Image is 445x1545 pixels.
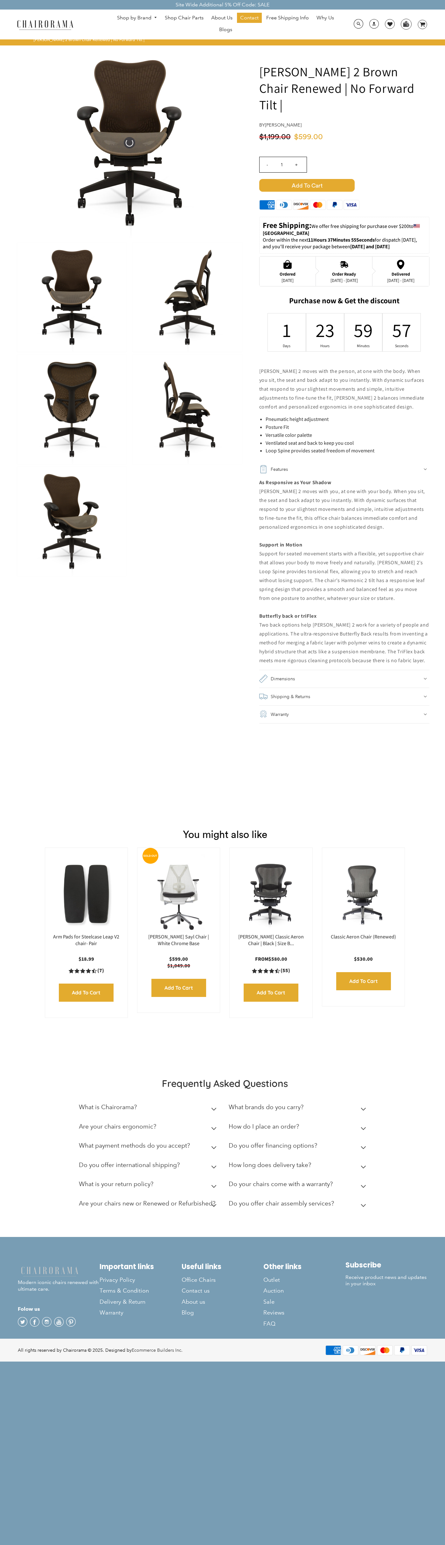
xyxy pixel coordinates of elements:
span: Ventilated seat and back to keep you cool [266,440,354,446]
span: Why Us [316,15,334,21]
strong: Free Shipping: [263,220,311,230]
a: Classic Aeron Chair (Renewed) - chairorama Classic Aeron Chair (Renewed) - chairorama [329,854,398,934]
h2: What payment methods do you accept? [79,1142,190,1149]
span: About Us [211,15,233,21]
h2: Are your chairs ergonomic? [79,1123,156,1130]
span: $530.00 [354,956,373,962]
a: 4.5 rating (55 votes) [236,967,306,974]
span: Warranty [100,1309,123,1316]
div: [PERSON_NAME] 2 moves with you, at one with your body. When you sit, the seat and back adapt to y... [259,478,429,665]
summary: What is your return policy? [79,1176,219,1195]
summary: How long does delivery take? [229,1157,369,1176]
h4: Folow us [18,1305,100,1313]
button: Add to Cart [259,179,429,192]
img: Herman Miller Mirra 2 Brown Chair Renewed | No Forward Tilt | - chairorama [34,47,225,238]
a: Reviews [263,1307,345,1318]
span: Contact us [182,1287,210,1294]
img: Herman Miller Classic Aeron Chair | Black | Size B (Renewed) - chairorama [236,854,306,934]
img: Herman Miller Sayl Chair | White Chrome Base - chairorama [144,854,213,934]
h4: by [259,122,429,128]
img: chairorama [13,19,77,30]
span: [PERSON_NAME] 2 moves with the person, at one with the body. When you sit, the seat and back adap... [259,368,425,410]
a: Arm Pads for Steelcase Leap V2 chair- Pair - chairorama Arm Pads for Steelcase Leap V2 chair- Pai... [52,854,121,934]
a: Privacy Policy [100,1274,181,1285]
h2: Subscribe [345,1261,427,1269]
span: $1,199.00 [259,133,291,141]
a: Contact [237,13,262,23]
a: [PERSON_NAME] Sayl Chair | White Chrome Base [148,933,209,947]
h2: Do you offer chair assembly services? [229,1200,334,1207]
h2: How do I place an order? [229,1123,299,1130]
a: Shop by Brand [114,13,160,23]
summary: What payment methods do you accept? [79,1137,219,1157]
a: Herman Miller Classic Aeron Chair | Black | Size B (Renewed) - chairorama Herman Miller Classic A... [236,854,306,934]
span: Delivery & Return [100,1298,145,1306]
img: guarantee.png [259,710,268,718]
img: Herman Miller Mirra 2 Brown Chair Renewed | No Forward Tilt | - chairorama [133,354,242,464]
h2: Features [271,465,288,474]
div: 1 [283,318,291,342]
img: Herman Miller Mirra 2 Brown Chair Renewed | No Forward Tilt | - chairorama [133,243,242,352]
span: We offer free shipping for purchase over $200 [311,223,409,230]
a: Office Chairs [182,1274,263,1285]
summary: Do you offer financing options? [229,1137,369,1157]
strong: [DATE] and [DATE] [350,243,390,250]
span: (7) [97,967,104,974]
img: Classic Aeron Chair (Renewed) - chairorama [329,854,398,934]
span: $580.00 [268,956,287,962]
a: 4.4 rating (7 votes) [52,967,121,974]
div: 57 [398,318,406,342]
h2: Dimensions [271,674,295,683]
h2: Do you offer international shipping? [79,1161,180,1169]
summary: What is Chairorama? [79,1099,219,1118]
h2: Important links [100,1262,181,1271]
a: Herman Miller Sayl Chair | White Chrome Base - chairorama Herman Miller Sayl Chair | White Chrome... [144,854,213,934]
a: Terms & Condition [100,1285,181,1296]
a: Why Us [313,13,337,23]
div: Delivered [387,271,414,277]
span: About us [182,1298,205,1306]
div: [DATE] - [DATE] [330,278,358,283]
a: About us [182,1296,263,1307]
span: Versatile color palette [266,432,312,438]
span: Office Chairs [182,1276,216,1284]
p: Receive product news and updates in your inbox [345,1274,427,1287]
summary: Are your chairs new or Renewed or Refurbished? [79,1195,219,1215]
h2: Purchase now & Get the discount [259,296,429,308]
img: Arm Pads for Steelcase Leap V2 chair- Pair - chairorama [52,854,121,934]
a: Arm Pads for Steelcase Leap V2 chair- Pair [53,933,119,947]
div: 59 [359,318,367,342]
div: Ordered [280,271,296,277]
summary: Do your chairs come with a warranty? [229,1176,369,1195]
div: 23 [321,318,329,342]
span: Posture Fit [266,424,289,430]
h2: Useful links [182,1262,263,1271]
text: SOLD-OUT [143,854,157,857]
div: [DATE] [280,278,296,283]
a: Shop Chair Parts [162,13,207,23]
span: Loop Spine provides seated freedom of movement [266,447,374,454]
summary: How do I place an order? [229,1118,369,1138]
img: Herman Miller Mirra 2 Brown Chair Renewed | No Forward Tilt | - chairorama [17,467,126,576]
summary: Features [259,460,429,478]
summary: Are your chairs ergonomic? [79,1118,219,1138]
h2: Warranty [271,710,289,719]
img: Herman Miller Mirra 2 Brown Chair Renewed | No Forward Tilt | - chairorama [17,354,126,464]
a: Herman Miller Mirra 2 Brown Chair Renewed | No Forward Tilt | - chairorama [34,139,225,146]
a: [PERSON_NAME] Classic Aeron Chair | Black | Size B... [238,933,304,947]
b: Support in Motion [259,541,302,548]
p: From [236,956,306,963]
b: As Responsive as Your Shadow [259,479,331,486]
div: Minutes [359,343,367,348]
span: Outlet [263,1276,280,1284]
input: Add to Cart [59,984,114,1002]
a: Outlet [263,1274,345,1285]
p: Order within the next for dispatch [DATE], and you'll receive your package between [263,237,426,250]
p: to [263,220,426,237]
div: Seconds [398,343,406,348]
h2: How long does delivery take? [229,1161,311,1169]
strong: [GEOGRAPHIC_DATA] [263,230,309,237]
div: [DATE] - [DATE] [387,278,414,283]
span: Privacy Policy [100,1276,135,1284]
